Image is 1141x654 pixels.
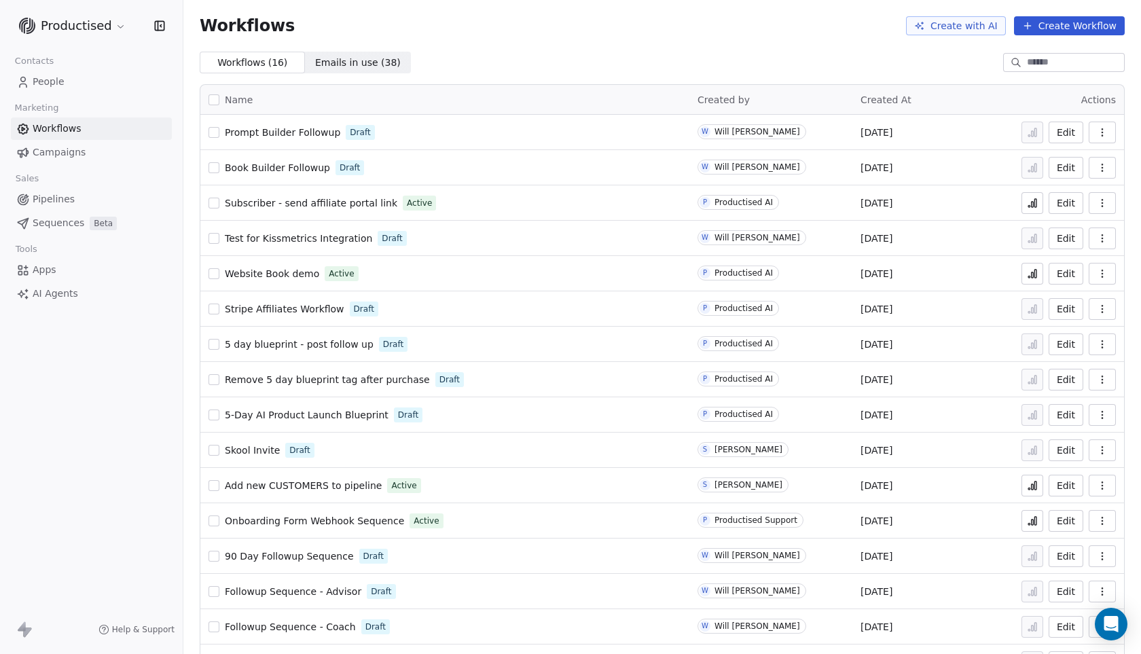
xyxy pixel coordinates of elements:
a: Subscriber - send affiliate portal link [225,196,397,210]
a: Edit [1049,192,1083,214]
span: Emails in use ( 38 ) [315,56,401,70]
span: [DATE] [861,585,892,598]
span: Subscriber - send affiliate portal link [225,198,397,208]
div: P [703,515,707,526]
span: Skool Invite [225,445,280,456]
span: Website Book demo [225,268,319,279]
span: Beta [90,217,117,230]
div: Productised AI [714,268,773,278]
a: Edit [1049,581,1083,602]
span: Marketing [9,98,65,118]
div: Productised AI [714,304,773,313]
span: Sales [10,168,45,189]
span: [DATE] [861,196,892,210]
button: Productised [16,14,129,37]
span: Followup Sequence - Advisor [225,586,361,597]
span: Active [329,268,354,280]
span: Book Builder Followup [225,162,330,173]
span: AI Agents [33,287,78,301]
div: W [702,585,708,596]
div: W [702,621,708,632]
a: Followup Sequence - Coach [225,620,356,634]
a: Edit [1049,369,1083,390]
span: Apps [33,263,56,277]
button: Edit [1049,475,1083,496]
span: [DATE] [861,267,892,280]
a: Test for Kissmetrics Integration [225,232,372,245]
span: [DATE] [861,126,892,139]
span: Onboarding Form Webhook Sequence [225,515,404,526]
div: W [702,232,708,243]
a: Edit [1049,545,1083,567]
span: [DATE] [861,479,892,492]
span: Created At [861,94,911,105]
a: AI Agents [11,283,172,305]
a: Skool Invite [225,443,280,457]
button: Create Workflow [1014,16,1125,35]
span: Active [391,479,416,492]
div: Open Intercom Messenger [1095,608,1127,640]
span: Draft [365,621,386,633]
span: Test for Kissmetrics Integration [225,233,372,244]
span: 90 Day Followup Sequence [225,551,354,562]
a: Edit [1049,228,1083,249]
span: People [33,75,65,89]
span: Prompt Builder Followup [225,127,340,138]
span: Created by [698,94,750,105]
a: SequencesBeta [11,212,172,234]
span: Pipelines [33,192,75,206]
a: Pipelines [11,188,172,211]
a: Workflows [11,117,172,140]
a: Stripe Affiliates Workflow [225,302,344,316]
div: W [702,550,708,561]
span: Draft [439,374,460,386]
div: Will [PERSON_NAME] [714,127,800,137]
span: Sequences [33,216,84,230]
span: [DATE] [861,302,892,316]
span: [DATE] [861,514,892,528]
span: Tools [10,239,43,259]
span: Draft [340,162,360,174]
button: Edit [1049,157,1083,179]
span: Draft [382,232,402,244]
a: Campaigns [11,141,172,164]
span: 5 day blueprint - post follow up [225,339,374,350]
div: Productised AI [714,374,773,384]
div: P [703,338,707,349]
a: 90 Day Followup Sequence [225,549,354,563]
span: Workflows [33,122,81,136]
span: Name [225,93,253,107]
span: Add new CUSTOMERS to pipeline [225,480,382,491]
span: Actions [1081,94,1116,105]
span: [DATE] [861,232,892,245]
a: Followup Sequence - Advisor [225,585,361,598]
div: [PERSON_NAME] [714,445,782,454]
span: Contacts [9,51,60,71]
span: [DATE] [861,443,892,457]
button: Edit [1049,298,1083,320]
button: Edit [1049,333,1083,355]
div: P [703,268,707,278]
a: Book Builder Followup [225,161,330,175]
button: Edit [1049,263,1083,285]
div: Productised AI [714,339,773,348]
span: Workflows [200,16,295,35]
button: Edit [1049,439,1083,461]
a: Prompt Builder Followup [225,126,340,139]
a: Remove 5 day blueprint tag after purchase [225,373,430,386]
button: Edit [1049,616,1083,638]
span: Productised [41,17,112,35]
div: Productised Support [714,515,797,525]
div: W [702,126,708,137]
a: Onboarding Form Webhook Sequence [225,514,404,528]
a: People [11,71,172,93]
span: [DATE] [861,620,892,634]
span: Campaigns [33,145,86,160]
div: [PERSON_NAME] [714,480,782,490]
a: Apps [11,259,172,281]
